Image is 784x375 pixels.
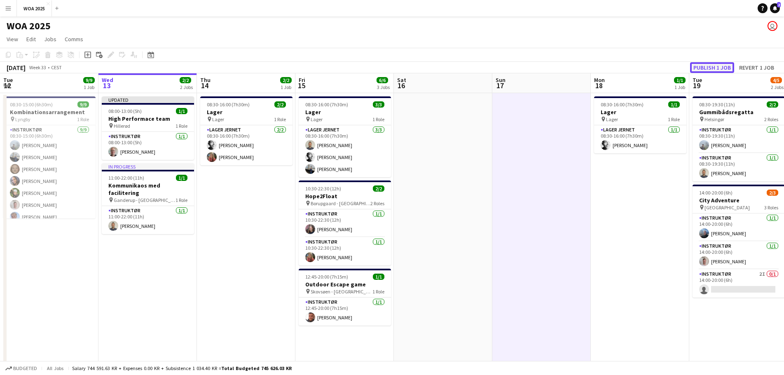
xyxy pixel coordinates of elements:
[299,108,391,116] h3: Lager
[396,81,406,90] span: 16
[674,84,685,90] div: 1 Job
[373,101,384,108] span: 3/3
[299,76,305,84] span: Fri
[10,101,53,108] span: 08:30-15:00 (6h30m)
[3,34,21,45] a: View
[606,116,618,122] span: Lager
[7,20,51,32] h1: WOA 2025
[72,365,292,371] div: Salary 744 591.63 KR + Expenses 0.00 KR + Subsistence 1 034.40 KR =
[770,77,782,83] span: 4/5
[305,101,348,108] span: 08:30-16:00 (7h30m)
[17,0,52,16] button: WOA 2025
[102,163,194,234] app-job-card: In progress11:00-22:00 (11h)1/1Kommunikaos med facilitering Ganderup - [GEOGRAPHIC_DATA]1 RoleIns...
[23,34,39,45] a: Edit
[594,108,686,116] h3: Lager
[108,175,144,181] span: 11:00-22:00 (11h)
[299,125,391,177] app-card-role: Lager Jernet3/308:30-16:00 (7h30m)[PERSON_NAME][PERSON_NAME][PERSON_NAME]
[767,190,778,196] span: 2/3
[496,76,506,84] span: Sun
[176,123,187,129] span: 1 Role
[770,3,780,13] a: 2
[299,237,391,265] app-card-role: Instruktør1/110:30-22:30 (12h)[PERSON_NAME]
[764,116,778,122] span: 2 Roles
[7,35,18,43] span: View
[200,96,293,165] div: 08:30-16:00 (7h30m)2/2Lager Lager1 RoleLager Jernet2/208:30-16:00 (7h30m)[PERSON_NAME][PERSON_NAME]
[281,84,291,90] div: 1 Job
[15,116,30,122] span: Lyngby
[777,2,781,7] span: 2
[299,298,391,326] app-card-role: Instruktør1/112:45-20:00 (7h15m)[PERSON_NAME]
[61,34,87,45] a: Comms
[180,77,191,83] span: 2/2
[594,96,686,153] app-job-card: 08:30-16:00 (7h30m)1/1Lager Lager1 RoleLager Jernet1/108:30-16:00 (7h30m)[PERSON_NAME]
[108,108,142,114] span: 08:00-13:00 (5h)
[299,281,391,288] h3: Outdoor Escape game
[274,116,286,122] span: 1 Role
[114,197,176,203] span: Ganderup - [GEOGRAPHIC_DATA]
[207,101,250,108] span: 08:30-16:00 (7h30m)
[102,96,194,160] app-job-card: Updated08:00-13:00 (5h)1/1High Performace team Hillerød1 RoleInstruktør1/108:00-13:00 (5h)[PERSON...
[699,190,733,196] span: 14:00-20:00 (6h)
[102,182,194,197] h3: Kommunikaos med facilitering
[311,116,323,122] span: Lager
[65,35,83,43] span: Comms
[3,76,13,84] span: Tue
[767,101,778,108] span: 2/2
[297,81,305,90] span: 15
[200,76,211,84] span: Thu
[4,364,38,373] button: Budgeted
[101,81,113,90] span: 13
[377,77,388,83] span: 6/6
[299,96,391,177] div: 08:30-16:00 (7h30m)3/3Lager Lager1 RoleLager Jernet3/308:30-16:00 (7h30m)[PERSON_NAME][PERSON_NAM...
[594,125,686,153] app-card-role: Lager Jernet1/108:30-16:00 (7h30m)[PERSON_NAME]
[3,108,96,116] h3: Kombinationsarrangement
[494,81,506,90] span: 17
[45,365,65,371] span: All jobs
[280,77,292,83] span: 2/2
[7,63,26,72] div: [DATE]
[311,200,370,206] span: Borupgaard - [GEOGRAPHIC_DATA]
[212,116,224,122] span: Lager
[674,77,686,83] span: 1/1
[3,125,96,249] app-card-role: Instruktør9/908:30-15:00 (6h30m)[PERSON_NAME][PERSON_NAME][PERSON_NAME][PERSON_NAME][PERSON_NAME]...
[377,84,390,90] div: 3 Jobs
[180,84,193,90] div: 2 Jobs
[77,101,89,108] span: 9/9
[221,365,292,371] span: Total Budgeted 745 626.03 KR
[44,35,56,43] span: Jobs
[102,163,194,170] div: In progress
[668,116,680,122] span: 1 Role
[176,108,187,114] span: 1/1
[102,206,194,234] app-card-role: Instruktør1/111:00-22:00 (11h)[PERSON_NAME]
[83,77,95,83] span: 9/9
[2,81,13,90] span: 12
[299,180,391,265] app-job-card: 10:30-22:30 (12h)2/2Hope2Float Borupgaard - [GEOGRAPHIC_DATA]2 RolesInstruktør1/110:30-22:30 (12h...
[601,101,644,108] span: 08:30-16:00 (7h30m)
[764,204,778,211] span: 3 Roles
[397,76,406,84] span: Sat
[299,209,391,237] app-card-role: Instruktør1/110:30-22:30 (12h)[PERSON_NAME]
[768,21,777,31] app-user-avatar: Drift Drift
[373,185,384,192] span: 2/2
[26,35,36,43] span: Edit
[299,192,391,200] h3: Hope2Float
[704,204,750,211] span: [GEOGRAPHIC_DATA]
[102,115,194,122] h3: High Performace team
[373,274,384,280] span: 1/1
[114,123,130,129] span: Hillerød
[736,62,777,73] button: Revert 1 job
[771,84,784,90] div: 2 Jobs
[13,366,37,371] span: Budgeted
[102,96,194,103] div: Updated
[176,197,187,203] span: 1 Role
[299,269,391,326] app-job-card: 12:45-20:00 (7h15m)1/1Outdoor Escape game Skovsøen - [GEOGRAPHIC_DATA]1 RoleInstruktør1/112:45-20...
[593,81,605,90] span: 18
[84,84,94,90] div: 1 Job
[102,132,194,160] app-card-role: Instruktør1/108:00-13:00 (5h)[PERSON_NAME]
[311,288,372,295] span: Skovsøen - [GEOGRAPHIC_DATA]
[200,108,293,116] h3: Lager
